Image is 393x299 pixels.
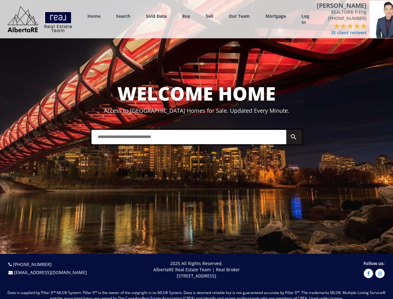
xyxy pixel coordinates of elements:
a: Sell [206,13,213,19]
img: 2 of 5 stars [340,23,346,29]
a: Our Team [229,13,250,19]
a: [EMAIL_ADDRESS][DOMAIN_NAME] [14,269,87,275]
img: 3 of 5 stars [347,23,353,29]
img: 4 of 5 stars [354,23,360,29]
h1: WELCOME HOME [2,83,391,104]
p: 2025 All Rights Reserved. AlbertaRE Real Estate Team | Real Broker [104,260,290,279]
a: Buy [182,13,190,19]
span: [STREET_ADDRESS] [177,273,216,279]
span: Access to [GEOGRAPHIC_DATA] Homes for Sale. Updated Every Minute. [104,107,289,114]
span: 35 client reviews [331,30,367,36]
a: Sold Data [146,13,166,19]
a: [PHONE_NUMBER] [328,15,367,21]
span: Follow us: [363,260,385,266]
img: 1 of 5 stars [334,23,339,29]
a: Search [116,13,130,19]
a: Mortgage [265,13,286,19]
h4: [PERSON_NAME] [317,2,367,9]
img: 5 of 5 stars [361,23,367,29]
a: [PHONE_NUMBER] [13,261,52,267]
span: REALTOR® P.Eng [317,9,367,15]
a: Home [87,13,101,19]
a: Log In [302,13,309,26]
img: Logo [4,4,75,34]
